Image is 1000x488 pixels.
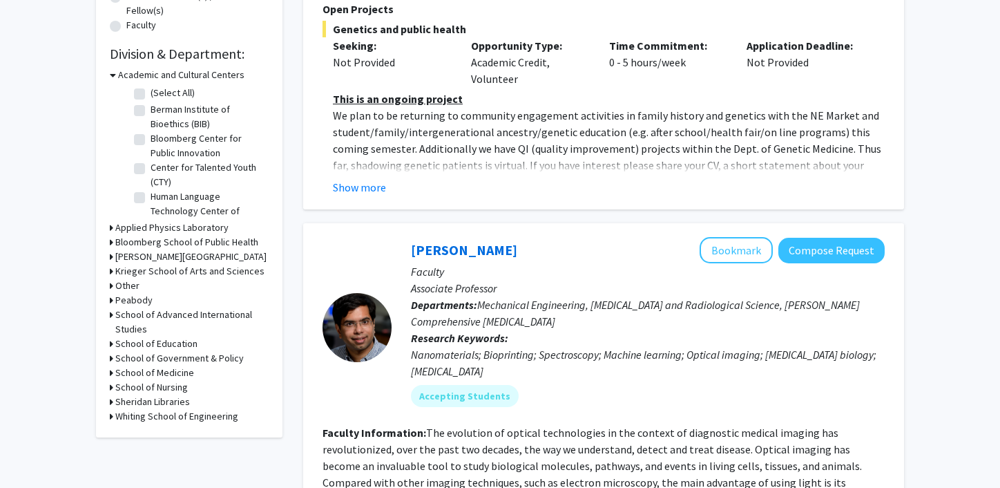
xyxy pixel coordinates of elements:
label: Center for Talented Youth (CTY) [151,160,265,189]
h2: Division & Department: [110,46,269,62]
h3: Krieger School of Arts and Sciences [115,264,265,279]
b: Departments: [411,298,477,312]
label: Bloomberg Center for Public Innovation [151,131,265,160]
h3: Whiting School of Engineering [115,409,238,424]
div: Not Provided [736,37,874,87]
button: Show more [333,179,386,196]
div: 0 - 5 hours/week [599,37,737,87]
h3: School of Medicine [115,366,194,380]
div: Not Provided [333,54,450,71]
div: Nanomaterials; Bioprinting; Spectroscopy; Machine learning; Optical imaging; [MEDICAL_DATA] biolo... [411,346,885,379]
label: Berman Institute of Bioethics (BIB) [151,102,265,131]
div: Academic Credit, Volunteer [461,37,599,87]
h3: School of Advanced International Studies [115,308,269,337]
h3: Peabody [115,293,153,308]
h3: Academic and Cultural Centers [118,68,244,82]
button: Compose Request to Ishan Barman [778,238,885,263]
h3: School of Government & Policy [115,351,244,366]
mat-chip: Accepting Students [411,385,519,407]
p: We plan to be returning to community engagement activities in family history and genetics with th... [333,107,885,207]
p: Associate Professor [411,280,885,297]
label: Faculty [126,18,156,32]
h3: Applied Physics Laboratory [115,220,229,235]
b: Research Keywords: [411,331,508,345]
button: Add Ishan Barman to Bookmarks [700,237,773,263]
a: [PERSON_NAME] [411,241,517,259]
h3: Other [115,279,140,293]
h3: School of Nursing [115,380,188,395]
p: Opportunity Type: [471,37,588,54]
span: Genetics and public health [323,21,885,37]
p: Time Commitment: [609,37,727,54]
h3: School of Education [115,337,198,351]
p: Faculty [411,263,885,280]
h3: [PERSON_NAME][GEOGRAPHIC_DATA] [115,250,267,264]
p: Open Projects [323,1,885,17]
u: This is an ongoing project [333,92,463,106]
h3: Sheridan Libraries [115,395,190,409]
p: Seeking: [333,37,450,54]
iframe: Chat [10,426,59,478]
p: Application Deadline: [747,37,864,54]
span: Mechanical Engineering, [MEDICAL_DATA] and Radiological Science, [PERSON_NAME] Comprehensive [MED... [411,298,860,328]
label: (Select All) [151,86,195,100]
label: Human Language Technology Center of Excellence (HLTCOE) [151,189,265,233]
h3: Bloomberg School of Public Health [115,235,258,250]
b: Faculty Information: [323,426,426,440]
